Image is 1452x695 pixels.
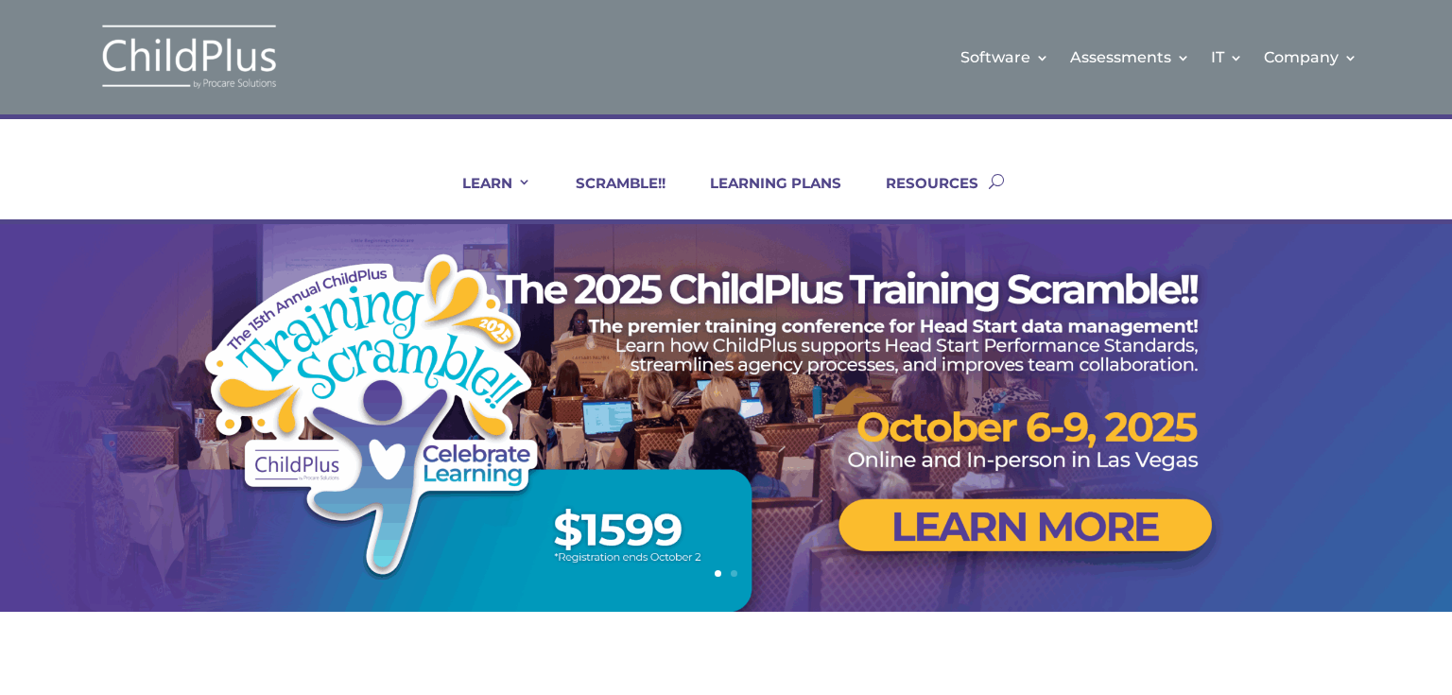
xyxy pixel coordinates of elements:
[1264,19,1357,96] a: Company
[1211,19,1243,96] a: IT
[960,19,1049,96] a: Software
[686,174,841,219] a: LEARNING PLANS
[552,174,665,219] a: SCRAMBLE!!
[862,174,978,219] a: RESOURCES
[1070,19,1190,96] a: Assessments
[715,570,721,577] a: 1
[731,570,737,577] a: 2
[439,174,531,219] a: LEARN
